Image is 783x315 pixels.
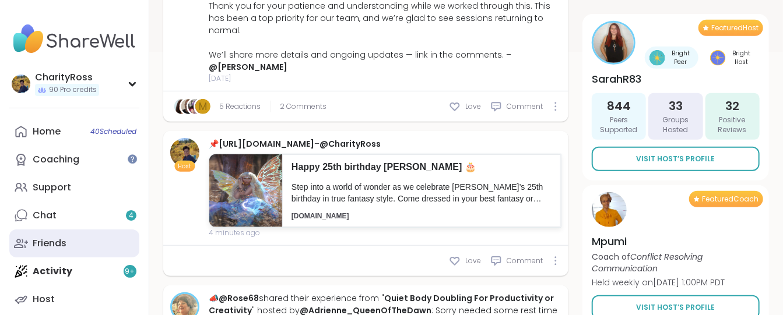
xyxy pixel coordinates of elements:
a: Chat4 [9,201,139,229]
a: Home40Scheduled [9,118,139,146]
div: Coaching [33,153,79,166]
p: Held weekly on [DATE] 1:00PM PDT [592,277,760,288]
span: Host [178,162,192,171]
i: Conflict Resolving Communication [592,251,703,274]
iframe: Spotlight [128,154,137,164]
div: Home [33,125,61,138]
img: SarahR83 [594,23,634,63]
h4: Mpumi [592,234,760,249]
img: cececheng [174,99,189,114]
span: Groups Hosted [653,115,698,135]
a: @[PERSON_NAME] [209,61,287,73]
img: ShareWell Nav Logo [9,19,139,59]
a: Happy 25th birthday [PERSON_NAME] 🎂Step into a world of wonder as we celebrate [PERSON_NAME]’s 25... [209,154,561,228]
a: @CharityRoss [319,138,381,150]
a: [URL][DOMAIN_NAME] [219,138,314,150]
h4: SarahR83 [592,72,760,86]
span: Positive Reviews [710,115,755,135]
a: Friends [9,229,139,257]
span: 40 Scheduled [90,127,136,136]
div: 📌 – [209,138,561,150]
span: Visit Host’s Profile [637,154,715,164]
span: 844 [607,98,631,114]
span: 32 [725,98,739,114]
span: Love [465,101,481,112]
span: Comment [507,101,543,112]
span: [DATE] [209,73,561,84]
span: 33 [669,98,683,114]
span: 4 [129,211,134,221]
span: Featured Host [711,23,759,33]
img: JonathanT [181,99,196,114]
a: Support [9,174,139,201]
div: Host [33,293,55,306]
span: Bright Host [728,49,755,66]
span: Visit Host’s Profile [637,302,715,313]
div: CharityRoss [35,71,99,84]
a: Visit Host’s Profile [592,147,760,171]
p: Step into a world of wonder as we celebrate [PERSON_NAME]’s 25th birthday in true fantasy style. ... [292,182,552,204]
a: Host [9,285,139,313]
div: Friends [33,237,66,250]
a: 5 Reactions [219,101,261,112]
p: [DOMAIN_NAME] [292,211,552,221]
span: Featured Coach [702,194,759,204]
img: Jasmine95 [188,99,203,114]
span: Love [465,256,481,266]
a: Coaching [9,146,139,174]
p: Happy 25th birthday [PERSON_NAME] 🎂 [292,161,552,174]
span: m [199,100,207,115]
img: 446a5814-4b60-4dd7-95a7-6f639c1d8f2d [209,154,282,227]
div: Support [33,181,71,194]
img: Bright Peer [649,50,665,66]
span: Bright Peer [668,49,694,66]
span: Peers Supported [596,115,641,135]
span: 2 Comments [280,101,326,112]
span: 90 Pro credits [49,85,97,95]
a: @Rose68 [219,292,259,304]
div: Chat [33,209,57,222]
img: CharityRoss [12,75,30,93]
span: 4 minutes ago [209,228,561,238]
img: CharityRoss [170,138,199,167]
img: Mpumi [592,192,627,227]
span: Comment [507,256,543,266]
p: Coach of [592,251,760,274]
img: Bright Host [710,50,726,66]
